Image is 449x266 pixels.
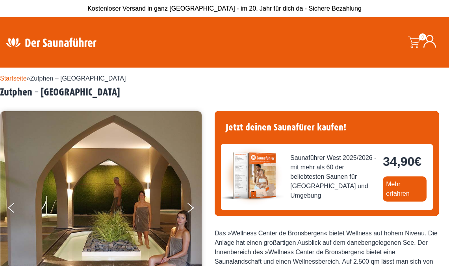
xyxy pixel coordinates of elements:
[290,153,377,200] span: Saunaführer West 2025/2026 - mit mehr als 60 der beliebtesten Saunen für [GEOGRAPHIC_DATA] und Um...
[221,117,433,138] h4: Jetzt deinen Saunafürer kaufen!
[186,200,206,219] button: Next
[383,154,421,169] bdi: 34,90
[30,75,126,82] span: Zutphen – [GEOGRAPHIC_DATA]
[8,200,28,219] button: Previous
[87,5,362,12] span: Kostenloser Versand in ganz [GEOGRAPHIC_DATA] - im 20. Jahr für dich da - Sichere Bezahlung
[221,144,284,207] img: der-saunafuehrer-2025-west.jpg
[383,176,427,202] a: Mehr erfahren
[414,154,421,169] span: €
[419,33,426,40] span: 0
